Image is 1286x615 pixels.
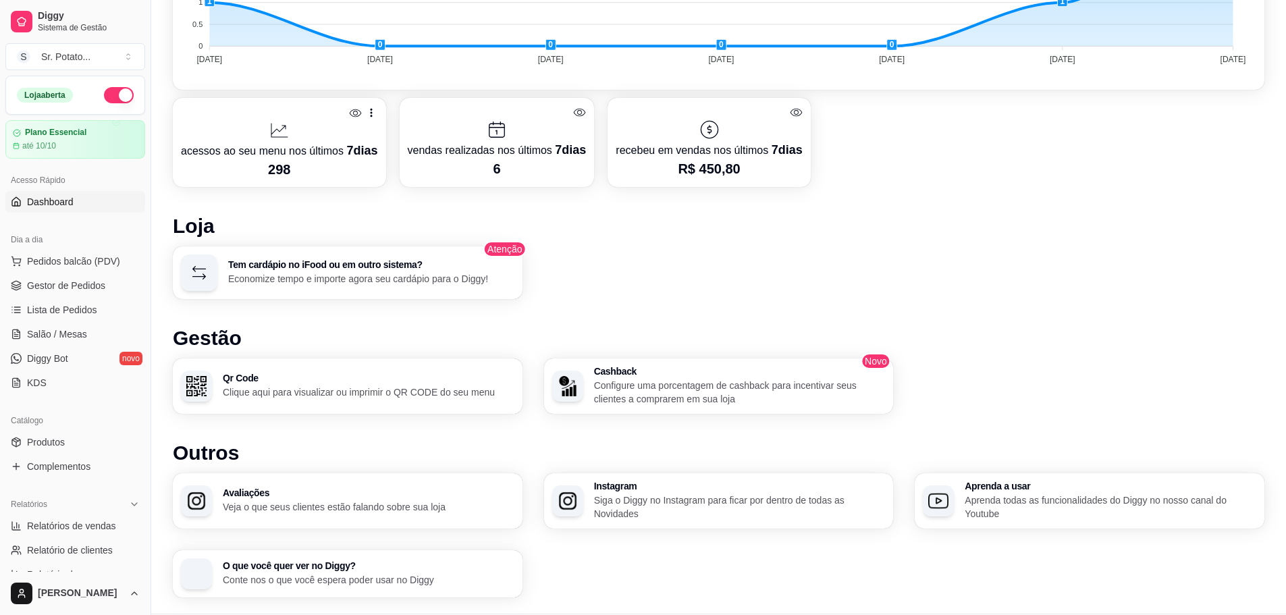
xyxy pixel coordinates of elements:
[5,5,145,38] a: DiggySistema de Gestão
[228,272,514,286] p: Economize tempo e importe agora seu cardápio para o Diggy!
[17,88,73,103] div: Loja aberta
[27,303,97,317] span: Lista de Pedidos
[38,10,140,22] span: Diggy
[173,441,1264,465] h1: Outros
[5,229,145,250] div: Dia a dia
[25,128,86,138] article: Plano Essencial
[173,246,523,299] button: Tem cardápio no iFood ou em outro sistema?Economize tempo e importe agora seu cardápio para o Diggy!
[27,376,47,390] span: KDS
[223,385,514,399] p: Clique aqui para visualizar ou imprimir o QR CODE do seu menu
[173,214,1264,238] h1: Loja
[594,481,886,491] h3: Instagram
[5,539,145,561] a: Relatório de clientes
[27,352,68,365] span: Diggy Bot
[5,348,145,369] a: Diggy Botnovo
[5,323,145,345] a: Salão / Mesas
[708,55,734,64] tspan: [DATE]
[27,460,90,473] span: Complementos
[915,473,1264,529] button: Aprenda a usarAprenda a usarAprenda todas as funcionalidades do Diggy no nosso canal do Youtube
[38,587,124,599] span: [PERSON_NAME]
[11,499,47,510] span: Relatórios
[5,120,145,159] a: Plano Essencialaté 10/10
[27,255,120,268] span: Pedidos balcão (PDV)
[173,550,523,597] button: O que você quer ver no Diggy?O que você quer ver no Diggy?Conte nos o que você espera poder usar ...
[181,160,378,179] p: 298
[558,376,578,396] img: Cashback
[223,573,514,587] p: Conte nos o que você espera poder usar no Diggy
[27,519,116,533] span: Relatórios de vendas
[594,379,886,406] p: Configure uma porcentagem de cashback para incentivar seus clientes a comprarem em sua loja
[5,372,145,394] a: KDS
[22,140,56,151] article: até 10/10
[104,87,134,103] button: Alterar Status
[27,435,65,449] span: Produtos
[346,144,377,157] span: 7 dias
[27,195,74,209] span: Dashboard
[228,260,514,269] h3: Tem cardápio no iFood ou em outro sistema?
[928,491,948,511] img: Aprenda a usar
[192,20,203,28] tspan: 0.5
[27,568,109,581] span: Relatório de mesas
[861,353,891,369] span: Novo
[223,561,514,570] h3: O que você quer ver no Diggy?
[5,564,145,585] a: Relatório de mesas
[772,143,803,157] span: 7 dias
[558,491,578,511] img: Instagram
[594,367,886,376] h3: Cashback
[5,410,145,431] div: Catálogo
[5,191,145,213] a: Dashboard
[173,358,523,414] button: Qr CodeQr CodeClique aqui para visualizar ou imprimir o QR CODE do seu menu
[181,141,378,160] p: acessos ao seu menu nos últimos
[1221,55,1246,64] tspan: [DATE]
[5,275,145,296] a: Gestor de Pedidos
[5,169,145,191] div: Acesso Rápido
[27,543,113,557] span: Relatório de clientes
[965,481,1256,491] h3: Aprenda a usar
[616,159,802,178] p: R$ 450,80
[27,327,87,341] span: Salão / Mesas
[5,515,145,537] a: Relatórios de vendas
[1050,55,1075,64] tspan: [DATE]
[555,143,586,157] span: 7 dias
[196,55,222,64] tspan: [DATE]
[17,50,30,63] span: S
[5,299,145,321] a: Lista de Pedidos
[879,55,905,64] tspan: [DATE]
[616,140,802,159] p: recebeu em vendas nos últimos
[5,250,145,272] button: Pedidos balcão (PDV)
[367,55,393,64] tspan: [DATE]
[408,140,587,159] p: vendas realizadas nos últimos
[186,491,207,511] img: Avaliações
[38,22,140,33] span: Sistema de Gestão
[173,326,1264,350] h1: Gestão
[186,376,207,396] img: Qr Code
[223,373,514,383] h3: Qr Code
[27,279,105,292] span: Gestor de Pedidos
[198,42,203,50] tspan: 0
[408,159,587,178] p: 6
[41,50,90,63] div: Sr. Potato ...
[223,500,514,514] p: Veja o que seus clientes estão falando sobre sua loja
[594,493,886,520] p: Siga o Diggy no Instagram para ficar por dentro de todas as Novidades
[544,358,894,414] button: CashbackCashbackConfigure uma porcentagem de cashback para incentivar seus clientes a comprarem e...
[544,473,894,529] button: InstagramInstagramSiga o Diggy no Instagram para ficar por dentro de todas as Novidades
[5,456,145,477] a: Complementos
[5,431,145,453] a: Produtos
[5,43,145,70] button: Select a team
[5,577,145,610] button: [PERSON_NAME]
[173,473,523,529] button: AvaliaçõesAvaliaçõesVeja o que seus clientes estão falando sobre sua loja
[186,564,207,584] img: O que você quer ver no Diggy?
[965,493,1256,520] p: Aprenda todas as funcionalidades do Diggy no nosso canal do Youtube
[538,55,564,64] tspan: [DATE]
[223,488,514,498] h3: Avaliações
[483,241,526,257] span: Atenção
